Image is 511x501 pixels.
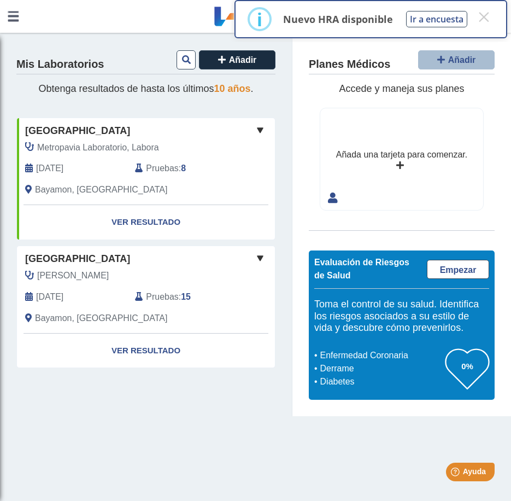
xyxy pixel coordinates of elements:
[199,50,275,69] button: Añadir
[38,83,253,94] span: Obtenga resultados de hasta los últimos .
[283,13,393,26] p: Nuevo HRA disponible
[25,252,130,266] span: [GEOGRAPHIC_DATA]
[181,164,186,173] b: 8
[406,11,467,27] button: Ir a encuesta
[37,269,109,282] span: Salgado, Juan
[146,290,178,304] span: Pruebas
[309,58,390,71] h4: Planes Médicos
[229,55,257,65] span: Añadir
[317,349,445,362] li: Enfermedad Coronaria
[16,58,104,71] h4: Mis Laboratorios
[445,359,489,373] h3: 0%
[427,260,489,279] a: Empezar
[474,7,494,27] button: Close this dialog
[314,258,409,280] span: Evaluación de Riesgos de Salud
[314,299,489,334] h5: Toma el control de su salud. Identifica los riesgos asociados a su estilo de vida y descubre cómo...
[37,141,159,154] span: Metropavia Laboratorio, Labora
[146,162,178,175] span: Pruebas
[181,292,191,301] b: 15
[17,205,275,240] a: Ver Resultado
[35,183,167,196] span: Bayamon, PR
[35,312,167,325] span: Bayamon, PR
[36,162,63,175] span: 2025-09-11
[336,148,467,161] div: Añada una tarjeta para comenzar.
[339,83,464,94] span: Accede y maneja sus planes
[317,362,445,375] li: Derrame
[36,290,63,304] span: 2024-08-02
[127,162,237,175] div: :
[414,458,499,489] iframe: Help widget launcher
[214,83,251,94] span: 10 años
[418,50,495,69] button: Añadir
[257,9,262,29] div: i
[25,124,130,138] span: [GEOGRAPHIC_DATA]
[317,375,445,388] li: Diabetes
[440,265,477,275] span: Empezar
[17,334,275,368] a: Ver Resultado
[448,55,476,65] span: Añadir
[127,290,237,304] div: :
